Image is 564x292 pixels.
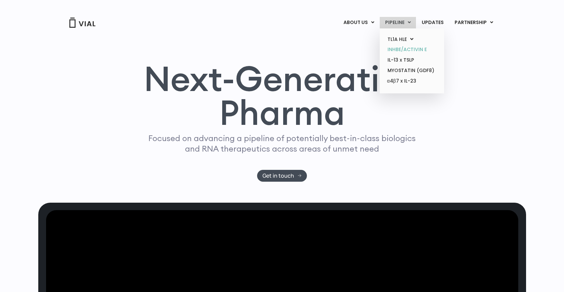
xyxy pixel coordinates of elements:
[263,173,294,178] span: Get in touch
[135,62,429,130] h1: Next-Generation Pharma
[338,17,379,28] a: ABOUT USMenu Toggle
[382,76,441,87] a: α4β7 x IL-23
[257,170,307,182] a: Get in touch
[382,55,441,65] a: IL-13 x TSLP
[382,44,441,55] a: INHBE/ACTIVIN E
[146,133,419,154] p: Focused on advancing a pipeline of potentially best-in-class biologics and RNA therapeutics acros...
[69,18,96,28] img: Vial Logo
[416,17,449,28] a: UPDATES
[382,65,441,76] a: MYOSTATIN (GDF8)
[449,17,499,28] a: PARTNERSHIPMenu Toggle
[380,17,416,28] a: PIPELINEMenu Toggle
[382,34,441,45] a: TL1A HLEMenu Toggle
